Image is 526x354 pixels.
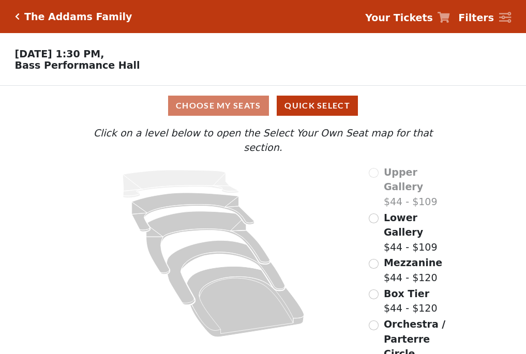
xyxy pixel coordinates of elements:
path: Upper Gallery - Seats Available: 0 [123,170,239,198]
span: Box Tier [384,288,429,299]
span: Lower Gallery [384,212,423,238]
span: Upper Gallery [384,166,423,193]
a: Click here to go back to filters [15,13,20,20]
h5: The Addams Family [24,11,132,23]
label: $44 - $109 [384,165,453,209]
label: $44 - $109 [384,210,453,255]
strong: Filters [458,12,494,23]
span: Mezzanine [384,257,442,268]
p: Click on a level below to open the Select Your Own Seat map for that section. [73,126,453,155]
path: Orchestra / Parterre Circle - Seats Available: 32 [187,266,305,337]
a: Your Tickets [365,10,450,25]
label: $44 - $120 [384,286,438,316]
a: Filters [458,10,511,25]
button: Quick Select [277,96,358,116]
label: $44 - $120 [384,255,442,285]
strong: Your Tickets [365,12,433,23]
path: Lower Gallery - Seats Available: 153 [132,193,254,232]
